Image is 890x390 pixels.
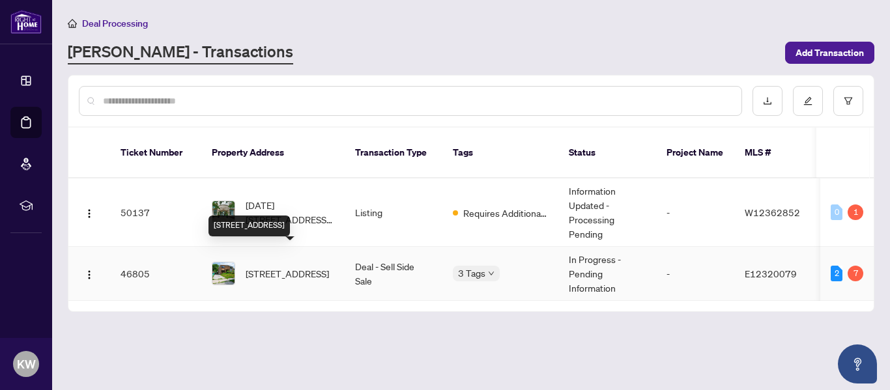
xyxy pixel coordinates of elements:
a: [PERSON_NAME] - Transactions [68,41,293,64]
th: Status [558,128,656,178]
td: Information Updated - Processing Pending [558,178,656,247]
span: W12362852 [745,206,800,218]
button: Logo [79,202,100,223]
span: Deal Processing [82,18,148,29]
td: - [656,247,734,301]
td: Deal - Sell Side Sale [345,247,442,301]
img: thumbnail-img [212,201,235,223]
div: 2 [831,266,842,281]
th: Ticket Number [110,128,201,178]
img: Logo [84,270,94,280]
button: download [753,86,782,116]
div: 0 [831,204,842,220]
button: Logo [79,263,100,284]
td: 50137 [110,178,201,247]
span: 3 Tags [458,266,485,281]
button: filter [833,86,863,116]
span: down [488,270,495,277]
span: edit [803,96,812,105]
span: KW [17,355,36,373]
span: E12320079 [745,268,797,279]
button: Add Transaction [785,42,874,64]
td: 46805 [110,247,201,301]
span: filter [844,96,853,105]
button: edit [793,86,823,116]
span: home [68,19,77,28]
img: Logo [84,208,94,219]
div: 7 [848,266,863,281]
span: download [763,96,772,105]
th: Project Name [656,128,734,178]
div: [STREET_ADDRESS] [208,216,290,236]
img: logo [10,10,42,34]
td: - [656,178,734,247]
span: [DATE][STREET_ADDRESS][PERSON_NAME] [246,198,334,227]
button: Open asap [838,344,877,383]
span: Add Transaction [796,42,864,63]
td: In Progress - Pending Information [558,247,656,301]
th: MLS # [734,128,812,178]
div: 1 [848,204,863,220]
th: Tags [442,128,558,178]
th: Property Address [201,128,345,178]
span: [STREET_ADDRESS] [246,266,329,281]
th: Transaction Type [345,128,442,178]
span: Requires Additional Docs [463,206,548,220]
img: thumbnail-img [212,262,235,285]
td: Listing [345,178,442,247]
